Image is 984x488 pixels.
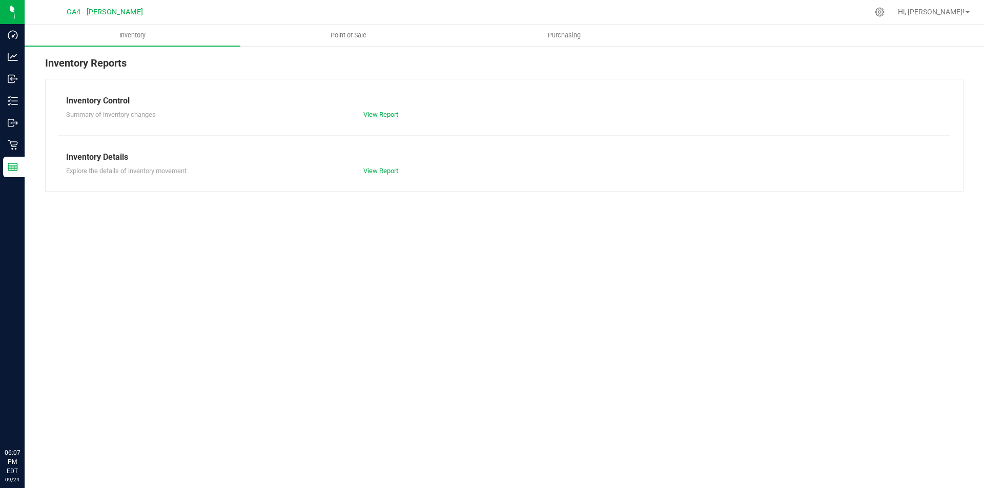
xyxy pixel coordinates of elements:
[534,31,594,40] span: Purchasing
[8,30,18,40] inline-svg: Dashboard
[5,448,20,476] p: 06:07 PM EDT
[106,31,159,40] span: Inventory
[10,406,41,437] iframe: Resource center
[66,167,187,175] span: Explore the details of inventory movement
[898,8,965,16] span: Hi, [PERSON_NAME]!
[363,111,398,118] a: View Report
[8,52,18,62] inline-svg: Analytics
[8,74,18,84] inline-svg: Inbound
[66,95,942,107] div: Inventory Control
[8,118,18,128] inline-svg: Outbound
[5,476,20,483] p: 09/24
[66,151,942,163] div: Inventory Details
[873,7,886,17] div: Manage settings
[66,111,156,118] span: Summary of inventory changes
[363,167,398,175] a: View Report
[456,25,672,46] a: Purchasing
[8,162,18,172] inline-svg: Reports
[8,96,18,106] inline-svg: Inventory
[45,55,963,79] div: Inventory Reports
[67,8,143,16] span: GA4 - [PERSON_NAME]
[317,31,380,40] span: Point of Sale
[8,140,18,150] inline-svg: Retail
[240,25,456,46] a: Point of Sale
[25,25,240,46] a: Inventory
